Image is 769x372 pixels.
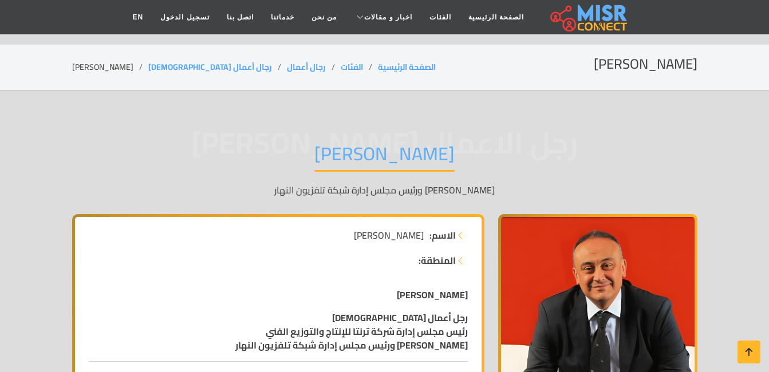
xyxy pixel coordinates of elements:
[314,143,455,172] h1: [PERSON_NAME]
[148,60,272,74] a: رجال أعمال [DEMOGRAPHIC_DATA]
[218,6,262,28] a: اتصل بنا
[397,286,468,303] strong: [PERSON_NAME]
[124,6,152,28] a: EN
[460,6,533,28] a: الصفحة الرئيسية
[594,56,697,73] h2: [PERSON_NAME]
[378,60,436,74] a: الصفحة الرئيسية
[287,60,326,74] a: رجال أعمال
[303,6,345,28] a: من نحن
[72,183,697,197] p: [PERSON_NAME] ورئيس مجلس إدارة شبكة تلفزيون النهار
[419,254,456,267] strong: المنطقة:
[266,323,468,340] strong: رئيس مجلس إدارة شركة ترنتا للإنتاج والتوزيع الفني
[72,61,148,73] li: [PERSON_NAME]
[429,228,456,242] strong: الاسم:
[354,228,424,242] span: [PERSON_NAME]
[262,6,303,28] a: خدماتنا
[341,60,363,74] a: الفئات
[345,6,421,28] a: اخبار و مقالات
[152,6,218,28] a: تسجيل الدخول
[235,337,468,354] strong: [PERSON_NAME] ورئيس مجلس إدارة شبكة تلفزيون النهار
[421,6,460,28] a: الفئات
[550,3,627,31] img: main.misr_connect
[332,309,468,326] strong: رجل أعمال [DEMOGRAPHIC_DATA]
[364,12,412,22] span: اخبار و مقالات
